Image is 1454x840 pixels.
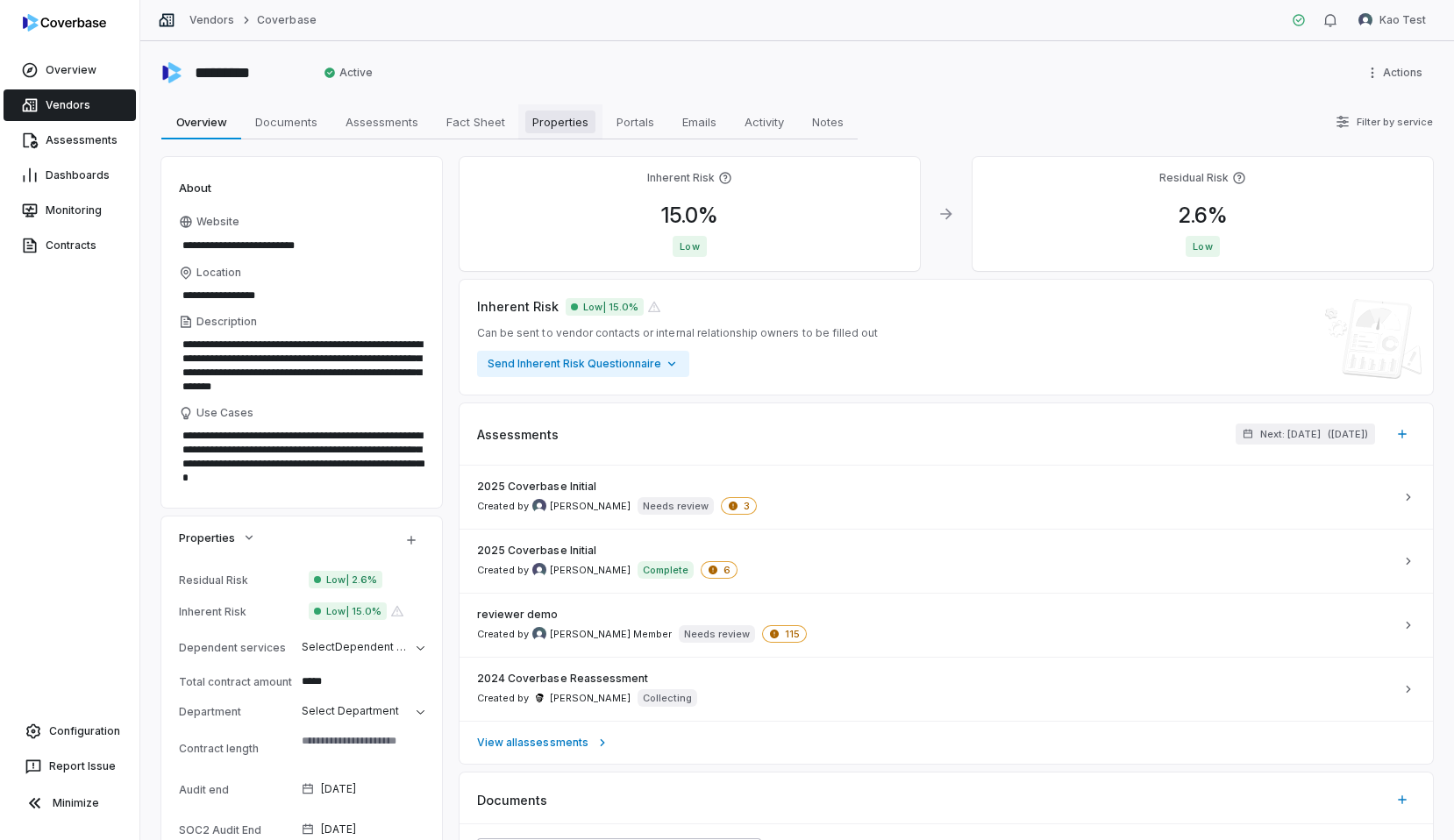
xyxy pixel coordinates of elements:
[4,54,136,86] a: Overview
[460,721,1433,764] a: View allassessments
[673,236,706,257] span: Low
[1348,7,1436,33] button: Kao Test avatarKao Test
[477,791,547,809] span: Documents
[23,14,106,32] img: logo-D7KZi-bG.svg
[4,125,136,156] a: Assessments
[4,160,136,191] a: Dashboards
[196,406,253,420] span: Use Cases
[1330,106,1438,138] button: Filter by service
[643,499,709,513] p: Needs review
[179,424,424,490] textarea: Use Cases
[196,315,257,329] span: Description
[762,625,807,643] span: 115
[1165,203,1242,228] span: 2.6 %
[643,691,692,705] p: Collecting
[684,627,750,641] p: Needs review
[179,675,295,688] div: Total contract amount
[1159,171,1229,185] h4: Residual Risk
[721,497,757,515] span: 3
[439,110,512,133] span: Fact Sheet
[1186,236,1219,257] span: Low
[179,742,295,755] div: Contract length
[179,180,211,196] span: About
[169,110,234,133] span: Overview
[7,786,132,821] button: Minimize
[550,692,631,705] span: [PERSON_NAME]
[4,89,136,121] a: Vendors
[525,110,595,133] span: Properties
[550,628,672,641] span: [PERSON_NAME] Member
[460,466,1433,529] a: 2025 Coverbase InitialCreated by David Gold avatar[PERSON_NAME]Needs review3
[309,571,382,588] span: Low | 2.6%
[1379,13,1426,27] span: Kao Test
[196,266,241,280] span: Location
[477,608,559,622] span: reviewer demo
[295,771,431,808] button: [DATE]
[477,627,672,641] span: Created by
[550,564,631,577] span: [PERSON_NAME]
[477,499,631,513] span: Created by
[647,171,715,185] h4: Inherent Risk
[460,529,1433,593] a: 2025 Coverbase InitialCreated by Amanda Pettenati avatar[PERSON_NAME]Complete6
[1328,428,1368,441] span: ( [DATE] )
[460,593,1433,657] a: reviewer demoCreated by Amanda Member avatar[PERSON_NAME] MemberNeeds review115
[477,563,631,577] span: Created by
[532,627,546,641] img: Amanda Member avatar
[477,672,648,686] span: 2024 Coverbase Reassessment
[179,283,424,308] input: Location
[179,332,424,399] textarea: Description
[550,500,631,513] span: [PERSON_NAME]
[321,822,356,836] span: [DATE]
[1260,428,1321,441] span: Next: [DATE]
[701,561,738,579] span: 6
[477,326,878,340] span: Can be sent to vendor contacts or internal relationship owners to be filled out
[1358,13,1372,27] img: Kao Test avatar
[738,110,791,133] span: Activity
[4,195,136,226] a: Monitoring
[477,480,596,494] span: 2025 Coverbase Initial
[1236,424,1375,445] button: Next: [DATE]([DATE])
[196,215,239,229] span: Website
[460,657,1433,721] a: 2024 Coverbase ReassessmentCreated by Gus Cuddy avatar[PERSON_NAME]Collecting
[477,425,559,444] span: Assessments
[643,563,688,577] p: Complete
[339,110,425,133] span: Assessments
[609,110,661,133] span: Portals
[532,691,546,705] img: Gus Cuddy avatar
[309,602,387,620] span: Low | 15.0%
[566,298,644,316] span: Low | 15.0%
[189,13,234,27] a: Vendors
[532,499,546,513] img: David Gold avatar
[532,563,546,577] img: Amanda Pettenati avatar
[302,640,441,653] span: Select Dependent services
[7,715,132,747] a: Configuration
[4,230,136,261] a: Contracts
[324,66,373,80] span: Active
[477,351,689,377] button: Send Inherent Risk Questionnaire
[7,751,132,782] button: Report Issue
[257,13,316,27] a: Coverbase
[477,297,559,316] span: Inherent Risk
[179,641,295,654] div: Dependent services
[179,783,295,796] div: Audit end
[321,782,356,796] span: [DATE]
[179,605,302,618] div: Inherent Risk
[179,573,295,587] div: Residual Risk
[179,823,295,836] div: SOC2 Audit End
[1360,60,1433,86] button: More actions
[477,544,596,558] span: 2025 Coverbase Initial
[477,691,631,705] span: Created by
[179,530,235,545] span: Properties
[477,736,588,750] span: View all assessments
[248,110,324,133] span: Documents
[647,203,732,228] span: 15.0 %
[174,522,261,553] button: Properties
[179,233,395,258] input: Website
[675,110,723,133] span: Emails
[179,705,295,718] div: Department
[805,110,851,133] span: Notes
